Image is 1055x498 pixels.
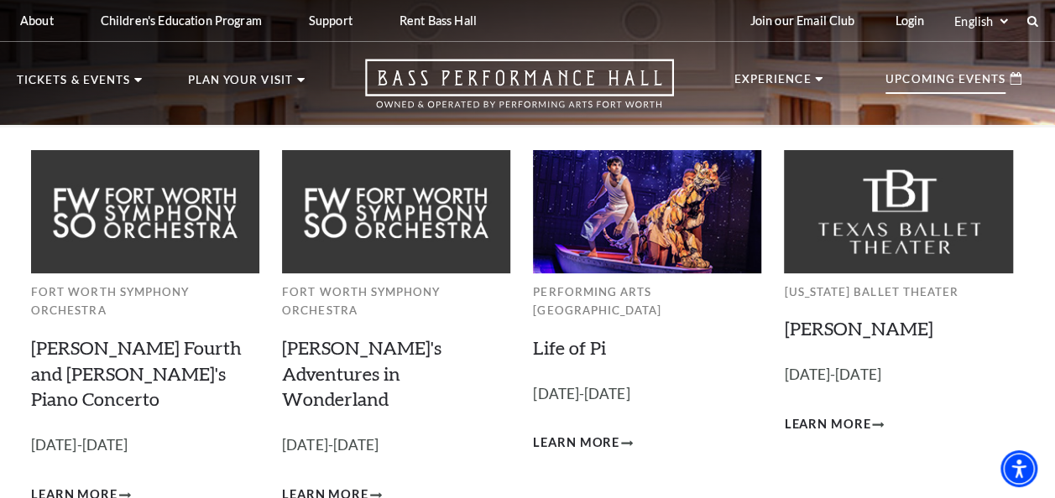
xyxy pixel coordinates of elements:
[784,414,870,435] span: Learn More
[784,414,884,435] a: Learn More Peter Pan
[282,433,510,458] p: [DATE]-[DATE]
[784,363,1012,387] p: [DATE]-[DATE]
[784,150,1012,272] img: tbt_grey_mega-nav-individual-block_279x150.jpg
[734,74,812,94] p: Experience
[1000,450,1037,487] div: Accessibility Menu
[533,283,761,320] p: Performing Arts [GEOGRAPHIC_DATA]
[31,336,242,411] a: [PERSON_NAME] Fourth and [PERSON_NAME]'s Piano Concerto
[784,283,1012,302] p: [US_STATE] Ballet Theater
[282,150,510,272] img: fwso_grey_mega-nav-individual-block_279x150.jpg
[17,75,130,95] p: Tickets & Events
[533,433,633,454] a: Learn More Life of Pi
[533,150,761,272] img: lop-meganav-279x150.jpg
[31,150,259,272] img: fwso_grey_mega-nav-individual-block_279x150.jpg
[101,13,262,28] p: Children's Education Program
[309,13,353,28] p: Support
[400,13,477,28] p: Rent Bass Hall
[533,336,606,359] a: Life of Pi
[533,382,761,407] p: [DATE]-[DATE]
[282,283,510,320] p: Fort Worth Symphony Orchestra
[188,75,293,95] p: Plan Your Visit
[20,13,54,28] p: About
[31,283,259,320] p: Fort Worth Symphony Orchestra
[31,433,259,458] p: [DATE]-[DATE]
[533,433,619,454] span: Learn More
[885,74,1005,94] p: Upcoming Events
[784,317,932,340] a: [PERSON_NAME]
[951,13,1011,29] select: Select:
[282,336,441,411] a: [PERSON_NAME]'s Adventures in Wonderland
